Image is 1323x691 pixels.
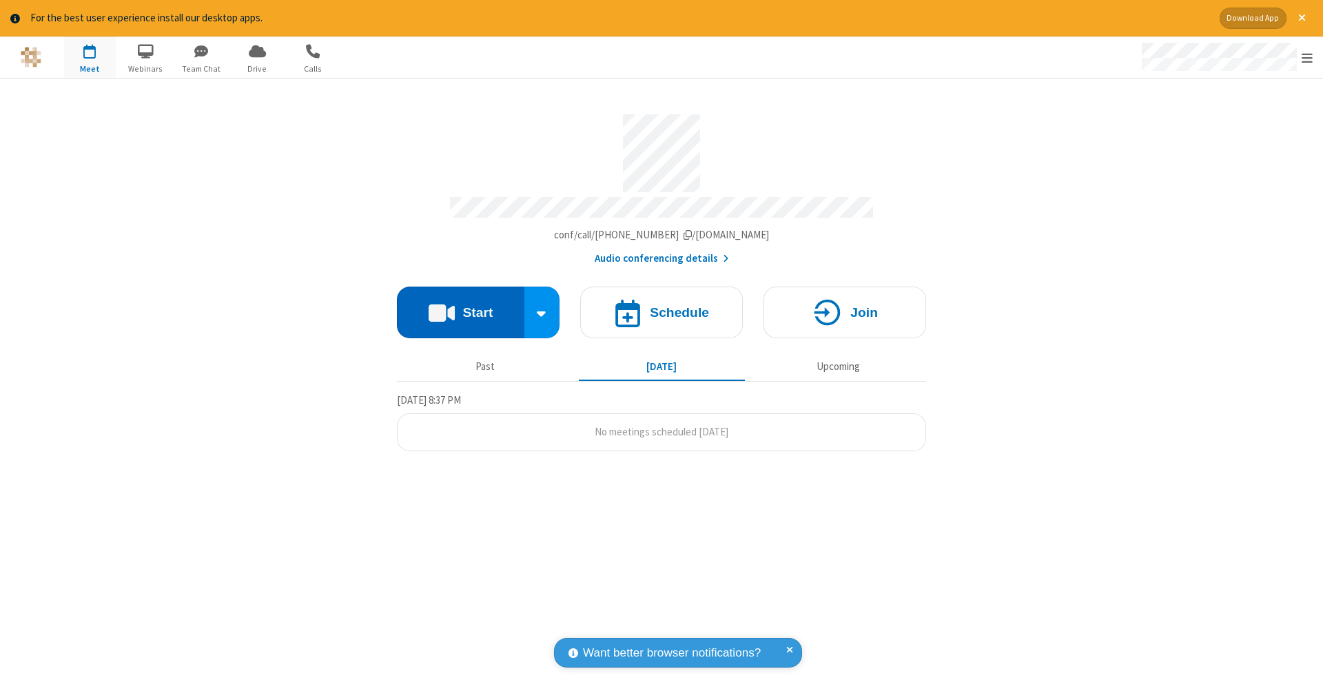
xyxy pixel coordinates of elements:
button: Past [402,354,568,380]
span: Calls [287,63,339,75]
button: Schedule [580,287,743,338]
span: Want better browser notifications? [583,644,761,662]
h4: Start [462,306,493,319]
section: Account details [397,104,926,266]
span: [DATE] 8:37 PM [397,393,461,406]
button: [DATE] [579,354,745,380]
span: Copy my meeting room link [554,228,770,241]
button: Upcoming [755,354,921,380]
button: Logo [5,37,57,78]
button: Join [763,287,926,338]
button: Copy my meeting room linkCopy my meeting room link [554,227,770,243]
button: Start [397,287,524,338]
img: QA Selenium DO NOT DELETE OR CHANGE [21,47,41,68]
button: Audio conferencing details [595,251,729,267]
span: Meet [64,63,116,75]
h4: Join [850,306,878,319]
span: No meetings scheduled [DATE] [595,425,728,438]
span: Webinars [120,63,172,75]
button: Download App [1220,8,1286,29]
div: Start conference options [524,287,560,338]
h4: Schedule [650,306,709,319]
div: Open menu [1129,37,1323,78]
span: Drive [232,63,283,75]
div: For the best user experience install our desktop apps. [30,10,1209,26]
span: Team Chat [176,63,227,75]
section: Today's Meetings [397,392,926,451]
button: Close alert [1291,8,1313,29]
